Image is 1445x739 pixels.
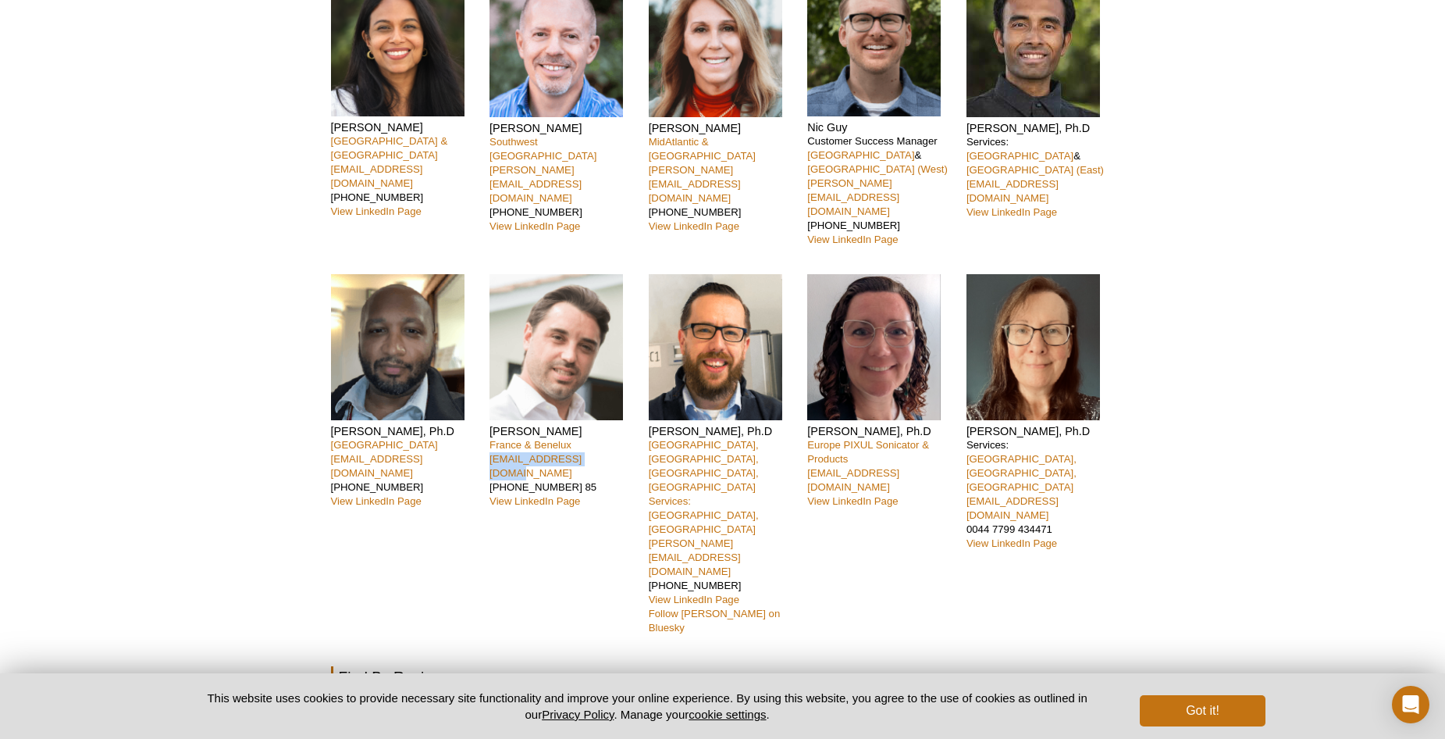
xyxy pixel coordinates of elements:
[331,134,479,219] p: [PHONE_NUMBER]
[331,438,479,509] p: [PHONE_NUMBER]
[489,274,623,420] img: Clément Proux headshot
[966,537,1057,549] a: View LinkedIn Page
[966,495,1059,521] a: [EMAIL_ADDRESS][DOMAIN_NAME]
[807,120,955,134] h4: Nic Guy
[489,135,637,234] p: [PHONE_NUMBER]
[331,453,423,479] a: [EMAIL_ADDRESS][DOMAIN_NAME]
[489,438,637,509] p: [PHONE_NUMBER] 85
[331,120,479,134] h4: [PERSON_NAME]
[966,121,1114,135] h4: [PERSON_NAME], Ph.D
[966,206,1057,218] a: View LinkedIn Page
[807,467,899,493] a: [EMAIL_ADDRESS][DOMAIN_NAME]
[542,708,614,721] a: Privacy Policy
[649,439,759,535] a: [GEOGRAPHIC_DATA], [GEOGRAPHIC_DATA], [GEOGRAPHIC_DATA], [GEOGRAPHIC_DATA]Services: [GEOGRAPHIC_D...
[966,150,1073,162] a: [GEOGRAPHIC_DATA]
[489,164,582,204] a: [PERSON_NAME][EMAIL_ADDRESS][DOMAIN_NAME]
[966,274,1100,420] img: Michelle Wragg headshot
[331,439,438,451] a: [GEOGRAPHIC_DATA]
[649,136,756,162] a: MidAtlantic & [GEOGRAPHIC_DATA]
[1140,695,1265,727] button: Got it!
[966,424,1114,438] h4: [PERSON_NAME], Ph.D
[966,135,1114,220] p: Services: &
[649,594,739,605] a: View LinkedIn Page
[1392,686,1429,723] div: Open Intercom Messenger
[966,178,1059,204] a: [EMAIL_ADDRESS][DOMAIN_NAME]
[807,274,941,420] img: Anne-Sophie Ay-Berthomieu headshot
[180,690,1115,723] p: This website uses cookies to provide necessary site functionality and improve your online experie...
[807,424,955,438] h4: [PERSON_NAME], Ph.D
[489,121,637,135] h4: [PERSON_NAME]
[489,220,580,232] a: View LinkedIn Page
[331,666,1115,687] h2: Find By Region
[807,134,955,247] p: Customer Success Manager & [PHONE_NUMBER]
[807,234,898,245] a: View LinkedIn Page
[649,220,739,232] a: View LinkedIn Page
[331,135,448,161] a: [GEOGRAPHIC_DATA] & [GEOGRAPHIC_DATA]
[331,274,464,420] img: Kevin Celestrin headshot
[689,708,766,721] button: cookie settings
[489,136,596,162] a: Southwest [GEOGRAPHIC_DATA]
[966,438,1114,551] p: Services: 0044 7799 434471
[807,177,899,217] a: [PERSON_NAME][EMAIL_ADDRESS][DOMAIN_NAME]
[489,453,582,479] a: [EMAIL_ADDRESS][DOMAIN_NAME]
[649,121,796,135] h4: [PERSON_NAME]
[807,163,948,175] a: [GEOGRAPHIC_DATA] (West)
[649,424,796,438] h4: [PERSON_NAME], Ph.D
[649,537,741,577] a: [PERSON_NAME][EMAIL_ADDRESS][DOMAIN_NAME]
[489,424,637,438] h4: [PERSON_NAME]
[966,453,1077,493] a: [GEOGRAPHIC_DATA], [GEOGRAPHIC_DATA], [GEOGRAPHIC_DATA]
[649,135,796,234] p: [PHONE_NUMBER]
[331,205,422,217] a: View LinkedIn Page
[649,438,796,635] p: [PHONE_NUMBER]
[331,495,422,507] a: View LinkedIn Page
[807,439,929,465] a: Europe PIXUL Sonicator & Products
[649,608,781,634] a: Follow [PERSON_NAME] on Bluesky
[649,164,741,204] a: [PERSON_NAME][EMAIL_ADDRESS][DOMAIN_NAME]
[489,495,580,507] a: View LinkedIn Page
[807,495,898,507] a: View LinkedIn Page
[966,164,1104,176] a: [GEOGRAPHIC_DATA] (East)
[331,424,479,438] h4: [PERSON_NAME], Ph.D
[807,149,914,161] a: [GEOGRAPHIC_DATA]
[331,163,423,189] a: [EMAIL_ADDRESS][DOMAIN_NAME]
[649,274,782,420] img: Matthias Spiller-Becker headshot
[489,439,571,451] a: France & Benelux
